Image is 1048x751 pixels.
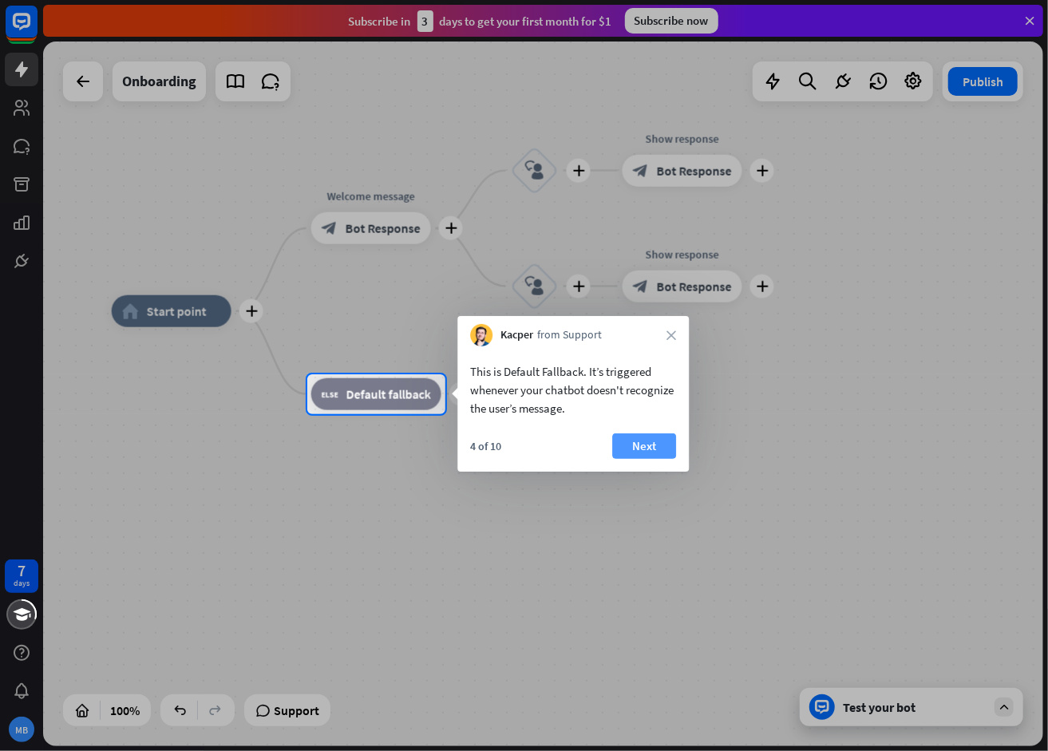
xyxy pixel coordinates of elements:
span: Default fallback [346,386,431,402]
i: close [666,330,676,340]
button: Open LiveChat chat widget [13,6,61,54]
span: Kacper [500,327,533,343]
div: 4 of 10 [470,439,501,453]
button: Next [612,433,676,459]
div: This is Default Fallback. It’s triggered whenever your chatbot doesn't recognize the user’s message. [470,362,676,417]
span: from Support [537,327,602,343]
i: block_fallback [322,386,338,402]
